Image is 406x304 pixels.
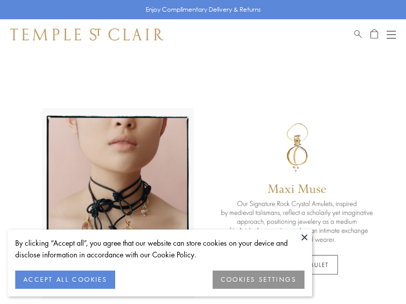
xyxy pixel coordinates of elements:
[213,271,304,289] button: COOKIES SETTINGS
[10,28,163,41] img: Temple St. Clair
[387,28,396,41] button: Open navigation
[15,271,115,289] button: ACCEPT ALL COOKIES
[370,28,378,41] a: Open Shopping Bag
[15,237,304,260] div: By clicking “Accept all”, you agree that our website can store cookies on your device and disclos...
[354,28,362,41] a: Search
[146,5,261,15] p: Enjoy Complimentary Delivery & Returns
